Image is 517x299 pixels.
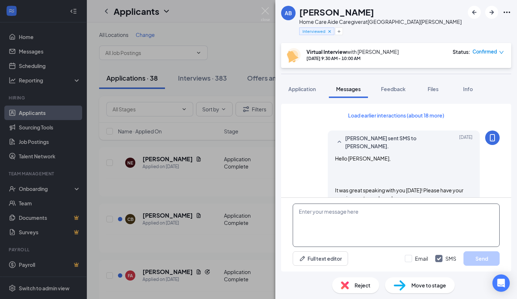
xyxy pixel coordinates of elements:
div: [DATE] 9:30 AM - 10:00 AM [306,55,399,61]
div: Status : [453,48,470,55]
span: Info [463,86,473,92]
span: Messages [336,86,361,92]
button: ArrowLeftNew [468,6,481,19]
svg: Pen [299,255,306,262]
span: Application [288,86,316,92]
button: Full text editorPen [293,251,348,266]
span: Interviewed [302,28,325,34]
h1: [PERSON_NAME] [299,6,374,18]
span: Files [428,86,438,92]
div: Home Care Aide Caregiver at [GEOGRAPHIC_DATA][PERSON_NAME] [299,18,462,25]
span: Reject [355,281,370,289]
span: [DATE] [459,134,472,150]
span: Move to stage [411,281,446,289]
span: Feedback [381,86,406,92]
div: with [PERSON_NAME] [306,48,399,55]
b: Virtual Interview [306,48,347,55]
div: AB [285,9,292,17]
span: [PERSON_NAME] sent SMS to [PERSON_NAME]. [345,134,440,150]
span: Confirmed [472,48,497,55]
svg: Cross [327,29,332,34]
button: Plus [335,27,343,35]
svg: MobileSms [488,133,497,142]
svg: Plus [337,29,341,34]
svg: SmallChevronUp [335,138,344,146]
div: Open Intercom Messenger [492,274,510,292]
svg: Ellipses [503,8,511,17]
svg: ArrowLeftNew [470,8,479,17]
svg: ArrowRight [487,8,496,17]
button: Send [463,251,500,266]
span: down [499,50,504,55]
button: ArrowRight [485,6,498,19]
button: Load earlier interactions (about 18 more) [342,110,450,121]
